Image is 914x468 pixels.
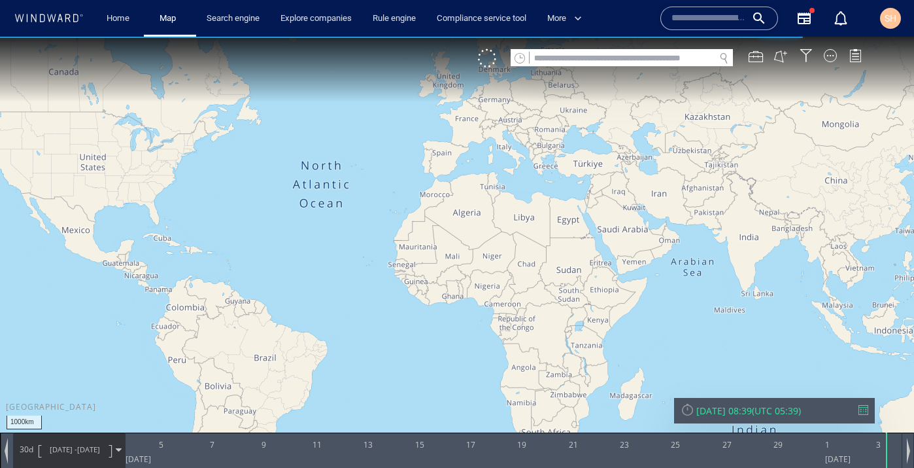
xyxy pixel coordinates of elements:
[858,409,904,458] iframe: Chat
[681,366,694,380] div: Reset Time
[885,396,900,431] div: Time: Fri Oct 03 2025 08:39:56 GMT+0300 (Israel Daylight Time)
[159,396,163,417] div: 5
[800,12,813,26] div: Filter
[367,7,421,30] a: Rule engine
[466,396,475,417] div: 17
[825,396,830,417] div: 1
[696,368,752,380] div: [DATE] 08:39
[833,10,849,26] div: Notification center
[149,7,191,30] button: Map
[432,7,532,30] a: Compliance service tool
[7,379,42,393] div: 1000km
[773,396,783,417] div: 29
[798,368,801,380] span: )
[201,7,265,30] a: Search engine
[364,396,373,417] div: 13
[877,5,904,31] button: SH
[313,396,322,417] div: 11
[14,397,125,429] div: 30d[DATE] -[DATE]
[17,407,35,418] span: Path Length
[876,396,881,417] div: 3
[681,368,868,380] div: [DATE] 08:39(UTC 05:39)
[547,11,582,26] span: More
[517,396,526,417] div: 19
[849,12,862,26] div: Legend
[275,7,357,30] a: Explore companies
[210,396,214,417] div: 7
[825,417,851,431] div: [DATE]
[754,368,798,380] span: UTC 05:39
[97,7,139,30] button: Home
[749,12,763,27] div: Map Tools
[542,7,593,30] button: More
[620,396,629,417] div: 23
[50,408,77,418] span: [DATE] -
[101,7,135,30] a: Home
[752,368,754,380] span: (
[671,396,680,417] div: 25
[824,12,837,26] div: Map Display
[6,365,96,376] div: [GEOGRAPHIC_DATA]
[77,408,100,418] span: [DATE]
[262,396,266,417] div: 9
[415,396,424,417] div: 15
[478,12,496,31] div: Click to show unselected vessels
[885,13,896,24] span: SH
[722,396,732,417] div: 27
[154,7,186,30] a: Map
[569,396,578,417] div: 21
[126,417,151,431] div: [DATE]
[773,12,788,27] button: Create an AOI.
